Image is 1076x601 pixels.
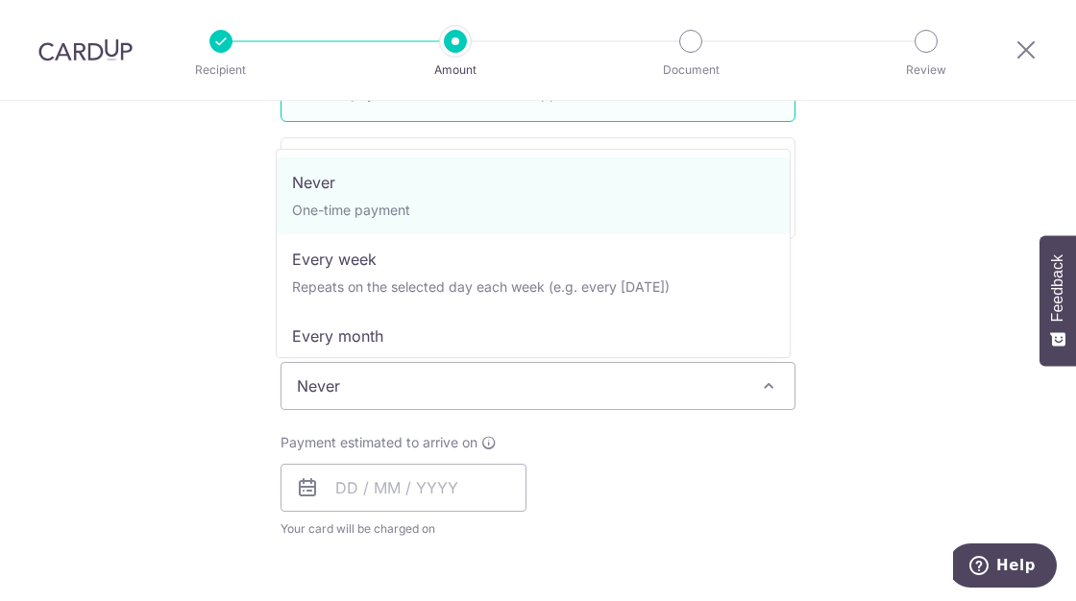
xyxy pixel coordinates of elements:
span: Your card will be charged on [281,519,526,539]
span: Never [281,362,795,410]
button: Feedback - Show survey [1039,235,1076,366]
img: CardUp [38,38,133,61]
p: Every week [292,248,774,271]
p: Review [855,60,997,80]
small: Repeats on the selected day each week (e.g. every [DATE]) [292,278,670,295]
input: DD / MM / YYYY [281,464,526,512]
span: Never [281,363,795,409]
p: Document [620,60,762,80]
small: One-time payment [292,202,410,218]
span: Feedback [1049,254,1066,322]
p: Never [292,171,774,194]
iframe: Opens a widget where you can find more information [953,543,1057,591]
p: Recipient [150,60,292,80]
p: Every month [292,325,774,348]
span: Payment estimated to arrive on [281,433,477,452]
p: Amount [384,60,526,80]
